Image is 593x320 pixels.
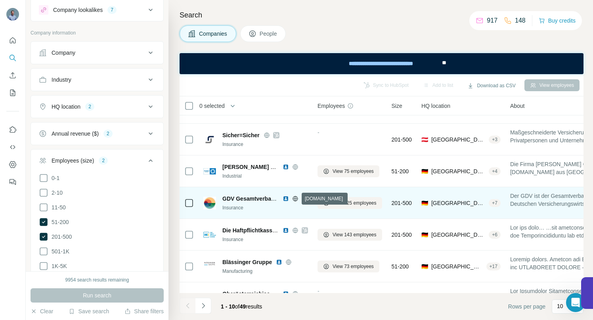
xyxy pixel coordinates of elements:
span: 🇩🇪 [421,231,428,239]
span: 51-200 [392,167,409,175]
div: Insurance [222,141,308,148]
p: 10 [557,302,563,310]
span: Blässinger Gruppe [222,258,272,266]
span: Employees [318,102,345,110]
div: 2 [85,103,94,110]
img: Logo of Die Haftpflichtkasse VVaG [203,228,216,241]
button: My lists [6,86,19,100]
span: [GEOGRAPHIC_DATA], [GEOGRAPHIC_DATA] [431,263,483,270]
button: Share filters [124,307,164,315]
span: 0-1 [48,174,59,182]
div: Company [52,49,75,57]
button: Use Surfe API [6,140,19,154]
span: Oberösterreichische Ingenieurbüros [222,291,318,297]
span: 11-50 [48,203,66,211]
img: Avatar [6,8,19,21]
button: Industry [31,70,163,89]
span: results [221,303,262,310]
span: View 125 employees [333,199,377,207]
span: 51-200 [392,263,409,270]
button: Use Surfe on LinkedIn [6,123,19,137]
span: View 75 employees [333,168,374,175]
p: 917 [487,16,497,25]
button: View 75 employees [318,165,379,177]
iframe: Banner [180,53,583,74]
button: Quick start [6,33,19,48]
span: About [510,102,525,110]
button: Enrich CSV [6,68,19,82]
div: Company lookalikes [53,6,103,14]
div: + 6 [489,231,501,238]
div: Insurance [222,204,308,211]
span: - [318,129,319,136]
div: 2 [99,157,108,164]
img: LinkedIn logo [283,195,289,202]
div: 2 [103,130,113,137]
div: Employees (size) [52,157,94,165]
div: Insurance [222,236,308,243]
button: Save search [69,307,109,315]
span: Sicher=Sicher [222,131,260,139]
button: View 73 employees [318,261,379,272]
div: Industry [52,76,71,84]
h4: Search [180,10,583,21]
button: Buy credits [539,15,576,26]
div: 9954 search results remaining [65,276,129,284]
button: Feedback [6,175,19,189]
button: Clear [31,307,53,315]
span: 🇩🇪 [421,167,428,175]
img: LinkedIn logo [276,259,282,265]
div: Manufacturing [222,268,308,275]
span: - [318,288,319,294]
iframe: Intercom live chat [566,293,585,312]
div: Industrial [222,172,308,180]
div: + 7 [489,199,501,207]
span: 201-500 [392,136,412,144]
button: Dashboard [6,157,19,172]
span: [GEOGRAPHIC_DATA], [GEOGRAPHIC_DATA] [431,167,486,175]
button: Download as CSV [462,80,521,92]
button: Navigate to next page [195,298,211,314]
p: Company information [31,29,164,36]
button: Search [6,51,19,65]
span: View 73 employees [333,263,374,270]
img: LinkedIn logo [283,291,289,297]
img: Logo of Oberösterreichische Ingenieurbüros [203,292,216,305]
span: GDV Gesamtverband der Deutschen Versicherungswirtschaft e.V. [222,195,395,202]
button: View 143 employees [318,229,382,241]
span: Die Haftpflichtkasse VVaG [222,227,291,234]
div: HQ location [52,103,80,111]
span: 1K-5K [48,262,67,270]
div: + 17 [486,263,501,270]
span: People [260,30,278,38]
span: 201-500 [48,233,72,241]
button: Company lookalikes7 [31,0,163,19]
span: 2-10 [48,189,63,197]
span: 🇩🇪 [421,263,428,270]
span: 🇩🇪 [421,199,428,207]
img: Logo of Christian Maier GmbH &amp; Co. KG [203,165,216,178]
span: 1 - 10 [221,303,235,310]
span: [GEOGRAPHIC_DATA], [GEOGRAPHIC_DATA] [431,199,486,207]
span: View 143 employees [333,231,377,238]
span: 501-1K [48,247,69,255]
span: 201-500 [392,231,412,239]
span: [PERSON_NAME] GmbH &amp; Co. KG [222,164,326,170]
div: + 4 [489,168,501,175]
span: 0 selected [199,102,225,110]
span: Companies [199,30,228,38]
img: LinkedIn logo [283,164,289,170]
span: of [235,303,240,310]
span: 49 [240,303,246,310]
img: Logo of GDV Gesamtverband der Deutschen Versicherungswirtschaft e.V. [203,197,216,209]
div: + 3 [489,136,501,143]
span: [GEOGRAPHIC_DATA], [GEOGRAPHIC_DATA] [431,136,486,144]
span: 201-500 [392,199,412,207]
span: HQ location [421,102,450,110]
span: Rows per page [508,303,545,310]
button: Employees (size)2 [31,151,163,173]
span: 🇦🇹 [421,136,428,144]
p: 148 [515,16,526,25]
div: Annual revenue ($) [52,130,99,138]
